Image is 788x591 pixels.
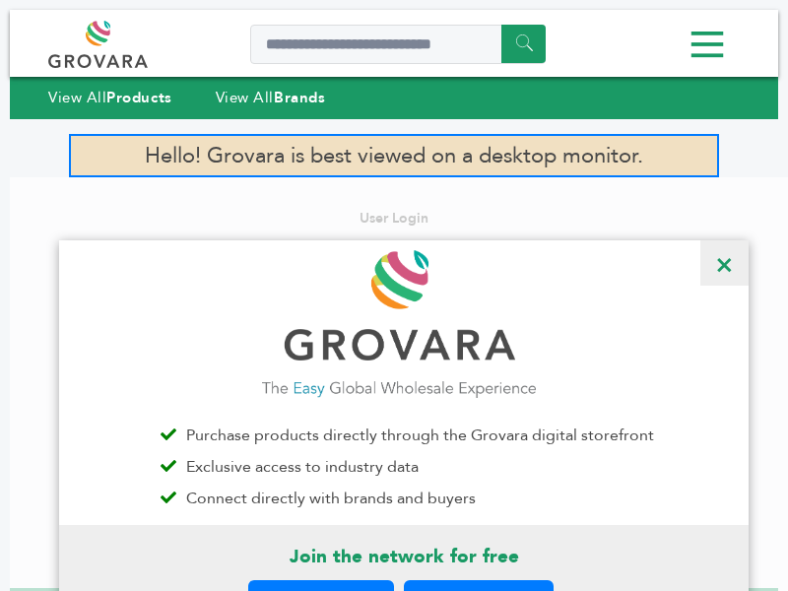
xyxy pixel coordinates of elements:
a: View AllBrands [216,88,326,107]
strong: Brands [274,88,325,107]
span: × [700,240,749,286]
li: Exclusive access to industry data [151,455,658,479]
p: Hello! Grovara is best viewed on a desktop monitor. [69,134,719,177]
input: Search a product or brand... [250,25,546,64]
p: Join the network for free [59,545,749,568]
a: View AllProducts [48,88,172,107]
strong: Products [106,88,171,107]
li: Connect directly with brands and buyers [151,487,658,510]
li: Purchase products directly through the Grovara digital storefront [151,424,658,447]
div: Menu [48,23,740,67]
